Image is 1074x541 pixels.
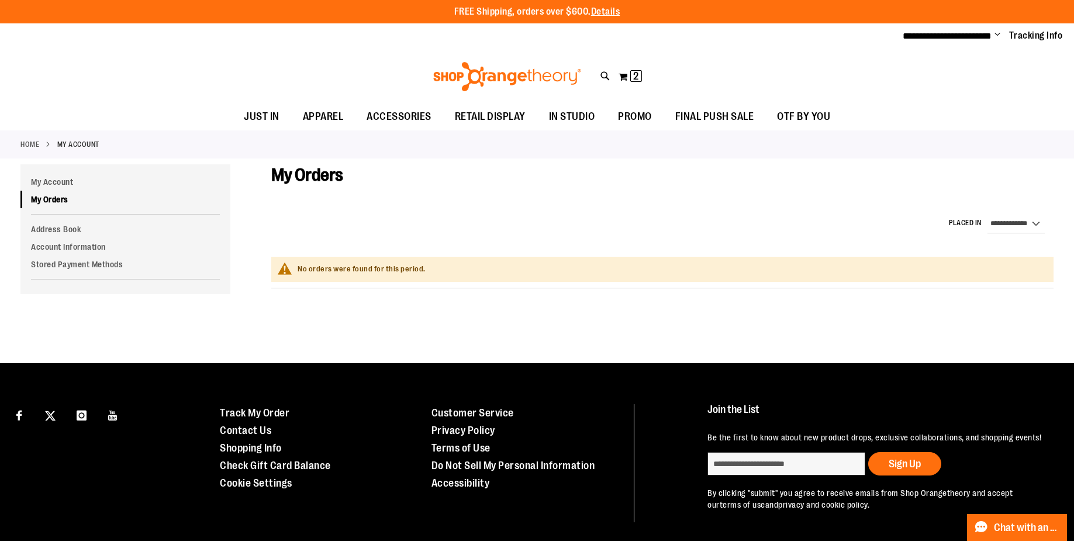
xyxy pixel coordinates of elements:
[455,104,526,130] span: RETAIL DISPLAY
[868,452,941,475] button: Sign Up
[949,218,982,228] label: Placed in
[633,70,638,82] span: 2
[40,404,61,425] a: Visit our X page
[707,432,1048,443] p: Be the first to know about new product drops, exclusive collaborations, and shopping events!
[367,104,431,130] span: ACCESSORIES
[71,404,92,425] a: Visit our Instagram page
[431,460,595,471] a: Do Not Sell My Personal Information
[591,6,620,17] a: Details
[9,404,29,425] a: Visit our Facebook page
[431,425,495,436] a: Privacy Policy
[20,173,230,191] a: My Account
[57,139,99,150] strong: My Account
[454,5,620,19] p: FREE Shipping, orders over $600.
[298,264,426,273] span: No orders were found for this period.
[220,425,271,436] a: Contact Us
[220,460,331,471] a: Check Gift Card Balance
[778,500,869,509] a: privacy and cookie policy.
[220,477,292,489] a: Cookie Settings
[777,104,830,130] span: OTF BY YOU
[720,500,765,509] a: terms of use
[707,452,865,475] input: enter email
[549,104,595,130] span: IN STUDIO
[1009,29,1063,42] a: Tracking Info
[220,442,282,454] a: Shopping Info
[303,104,344,130] span: APPAREL
[967,514,1068,541] button: Chat with an Expert
[431,442,491,454] a: Terms of Use
[20,256,230,273] a: Stored Payment Methods
[20,191,230,208] a: My Orders
[994,30,1000,42] button: Account menu
[431,477,490,489] a: Accessibility
[431,62,583,91] img: Shop Orangetheory
[244,104,279,130] span: JUST IN
[20,238,230,256] a: Account Information
[707,404,1048,426] h4: Join the List
[675,104,754,130] span: FINAL PUSH SALE
[20,220,230,238] a: Address Book
[103,404,123,425] a: Visit our Youtube page
[889,458,921,470] span: Sign Up
[20,139,39,150] a: Home
[431,407,514,419] a: Customer Service
[45,411,56,421] img: Twitter
[271,165,343,185] span: My Orders
[618,104,652,130] span: PROMO
[220,407,289,419] a: Track My Order
[994,522,1060,533] span: Chat with an Expert
[707,487,1048,511] p: By clicking "submit" you agree to receive emails from Shop Orangetheory and accept our and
